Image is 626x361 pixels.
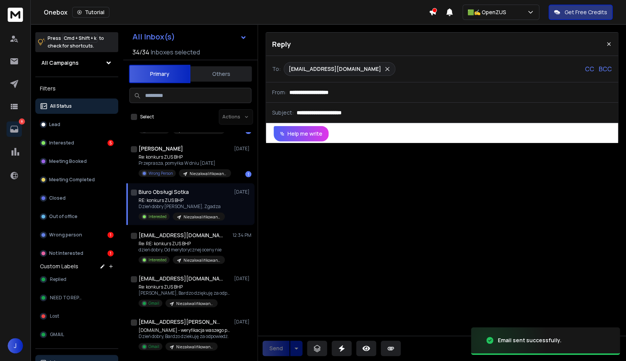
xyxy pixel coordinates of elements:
[35,135,118,151] button: Interested5
[272,39,291,49] p: Reply
[63,34,97,43] span: Cmd + Shift + k
[49,213,78,220] p: Out of office
[234,275,251,281] p: [DATE]
[139,274,223,282] h1: [EMAIL_ADDRESS][DOMAIN_NAME]
[8,338,23,353] button: J
[35,209,118,224] button: Out of office
[49,140,74,146] p: Interested
[548,5,613,20] button: Get Free Credits
[151,48,200,57] h3: Inboxes selected
[35,272,118,287] button: Replied
[35,55,118,71] button: All Campaigns
[107,250,114,256] div: 1
[48,34,104,50] p: Press to check for shortcuts.
[233,232,251,238] p: 12:34 PM
[139,160,231,166] p: Przeprasza, pomyłka W dniu [DATE]
[35,83,118,94] h3: Filters
[234,145,251,151] p: [DATE]
[467,8,509,16] p: 🟩✍️ OpenZUS
[72,7,109,18] button: Tutorial
[234,189,251,195] p: [DATE]
[176,344,213,350] p: Niezakwalifikowani 2025
[35,117,118,132] button: Lead
[35,308,118,324] button: Lost
[35,327,118,342] button: GMAIL
[139,144,183,152] h1: [PERSON_NAME]
[132,48,149,57] span: 34 / 34
[245,171,251,177] div: 1
[565,8,607,16] p: Get Free Credits
[149,343,159,349] p: Gmail
[129,65,190,83] button: Primary
[139,197,225,203] p: RE: konkurs ZUS BHP
[35,290,118,305] button: NEED TO REPLY
[50,331,64,338] span: GMAIL
[19,118,25,125] p: 8
[40,263,78,270] h3: Custom Labels
[49,121,60,128] p: Lead
[234,318,251,325] p: [DATE]
[149,300,159,306] p: Gmail
[139,240,225,246] p: Re: RE: konkurs ZUS BHP
[599,64,612,74] p: BCC
[289,65,381,73] p: [EMAIL_ADDRESS][DOMAIN_NAME]
[274,126,329,141] button: Help me write
[139,154,231,160] p: Re: konkurs ZUS BHP
[149,170,173,176] p: Wrong Person
[35,190,118,206] button: Closed
[149,257,167,263] p: Interested
[41,59,79,67] h1: All Campaigns
[35,154,118,169] button: Meeting Booked
[272,65,281,73] p: To:
[35,227,118,243] button: Wrong person1
[139,290,231,296] p: [PERSON_NAME], Bardzo dziękuję za odpowiedź.
[139,246,225,253] p: dzień dobry, Od merytorycznej oceny nie
[50,295,83,301] span: NEED TO REPLY
[139,318,223,325] h1: [EMAIL_ADDRESS][PERSON_NAME][DOMAIN_NAME] +1
[139,284,231,290] p: Re: konkurs ZUS BHP
[176,300,213,306] p: Niezakwalifikowani 2025
[107,140,114,146] div: 5
[139,327,231,333] p: [DOMAIN_NAME] - weryfikacja waszego potencjału
[139,231,223,239] h1: [EMAIL_ADDRESS][DOMAIN_NAME]
[50,103,72,109] p: All Status
[272,109,294,117] p: Subject:
[49,250,83,256] p: Not Interested
[139,333,231,339] p: Dzień dobry, Bardzo dziekuję za odpowiedź.
[149,213,167,219] p: Interested
[585,64,594,74] p: CC
[190,171,226,176] p: Niezakwalifikowani 2025
[132,33,175,41] h1: All Inbox(s)
[35,98,118,114] button: All Status
[50,276,66,282] span: Replied
[183,257,220,263] p: Niezakwalifikowani 2025
[190,66,252,82] button: Others
[139,203,225,209] p: Dzień dobry [PERSON_NAME], Zgadza
[107,232,114,238] div: 1
[35,246,118,261] button: Not Interested1
[50,313,59,319] span: Lost
[140,114,154,120] label: Select
[139,188,189,195] h1: Biuro Obsługi Sotka
[49,177,95,183] p: Meeting Completed
[126,29,253,44] button: All Inbox(s)
[35,172,118,187] button: Meeting Completed
[7,121,22,137] a: 8
[272,89,286,96] p: From:
[49,232,82,238] p: Wrong person
[49,195,66,201] p: Closed
[183,214,220,220] p: Niezakwalifikowani 2025
[498,336,562,344] div: Email sent successfully.
[49,158,87,164] p: Meeting Booked
[44,7,429,18] div: Onebox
